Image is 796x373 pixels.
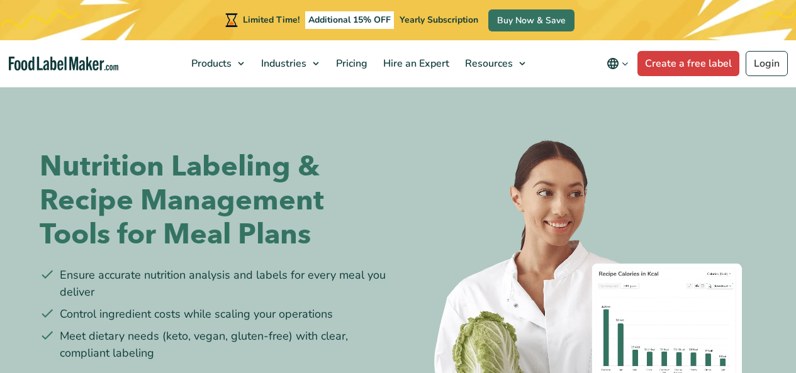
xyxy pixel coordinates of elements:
[9,57,118,71] a: Food Label Maker homepage
[457,40,532,87] a: Resources
[598,51,637,76] button: Change language
[376,40,454,87] a: Hire an Expert
[332,57,369,70] span: Pricing
[40,306,389,323] li: Control ingredient costs while scaling your operations
[40,150,389,252] h1: Nutrition Labeling & Recipe Management Tools for Meal Plans
[188,57,233,70] span: Products
[488,9,575,31] a: Buy Now & Save
[254,40,325,87] a: Industries
[305,11,394,29] span: Additional 15% OFF
[746,51,788,76] a: Login
[328,40,373,87] a: Pricing
[637,51,739,76] a: Create a free label
[243,14,300,26] span: Limited Time!
[257,57,308,70] span: Industries
[400,14,478,26] span: Yearly Subscription
[461,57,514,70] span: Resources
[379,57,451,70] span: Hire an Expert
[40,328,389,362] li: Meet dietary needs (keto, vegan, gluten-free) with clear, compliant labeling
[184,40,250,87] a: Products
[40,267,389,301] li: Ensure accurate nutrition analysis and labels for every meal you deliver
